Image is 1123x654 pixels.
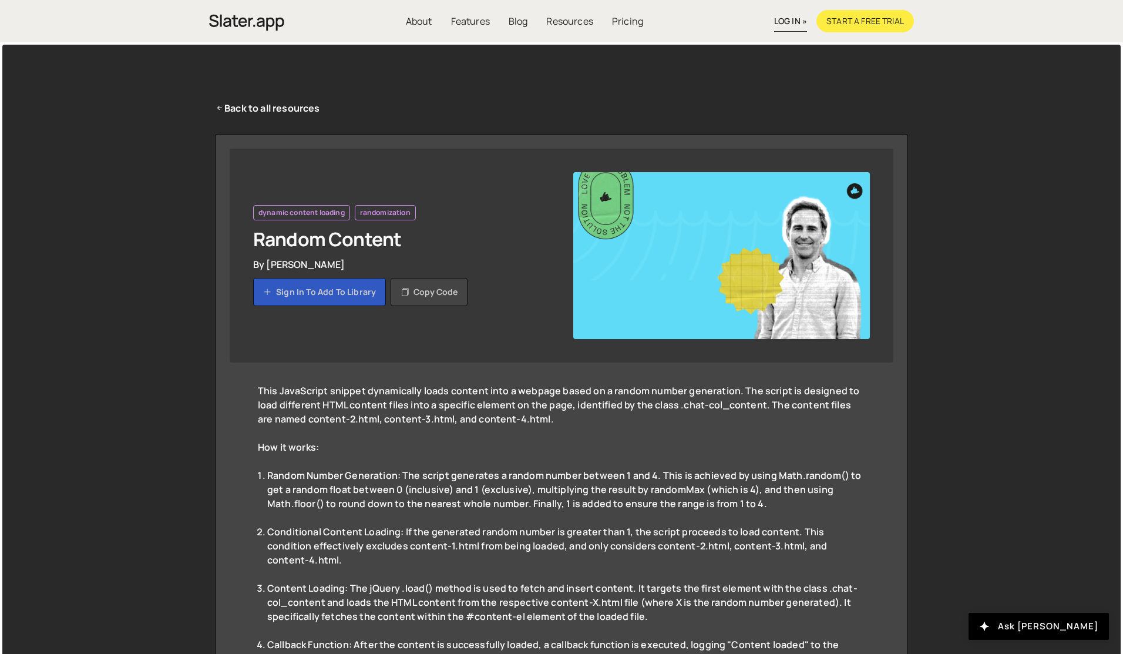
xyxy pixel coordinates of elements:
[396,10,442,32] a: About
[267,525,865,581] li: Conditional Content Loading: If the generated random number is greater than 1, the script proceed...
[258,384,865,440] div: This JavaScript snippet dynamically loads content into a webpage based on a random number generat...
[537,10,602,32] a: Resources
[258,440,865,468] div: How it works:
[442,10,499,32] a: Features
[573,172,870,339] img: YT%20-%20Thumb%20(2).png
[253,278,386,306] a: Sign in to add to library
[603,10,653,32] a: Pricing
[499,10,537,32] a: Blog
[267,581,865,638] li: Content Loading: The jQuery .load() method is used to fetch and insert content. It targets the fi...
[816,10,914,32] a: Start a free trial
[391,278,468,306] button: Copy code
[209,11,284,34] img: Slater is an modern coding environment with an inbuilt AI tool. Get custom code quickly with no c...
[969,613,1109,640] button: Ask [PERSON_NAME]
[360,208,411,217] span: randomization
[267,468,865,525] li: Random Number Generation: The script generates a random number between 1 and 4. This is achieved ...
[253,227,550,251] h1: Random Content
[253,258,550,271] div: By [PERSON_NAME]
[215,101,320,115] a: Back to all resources
[258,208,345,217] span: dynamic content loading
[209,8,284,34] a: home
[774,11,807,32] a: log in »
